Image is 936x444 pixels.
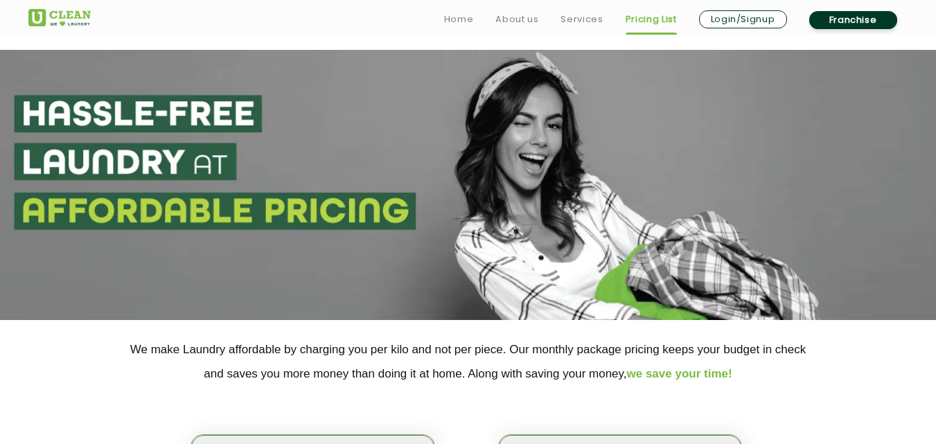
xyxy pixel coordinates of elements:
[444,11,474,28] a: Home
[809,11,897,29] a: Franchise
[28,337,908,386] p: We make Laundry affordable by charging you per kilo and not per piece. Our monthly package pricin...
[28,9,91,26] img: UClean Laundry and Dry Cleaning
[627,367,732,380] span: we save your time!
[560,11,603,28] a: Services
[699,10,787,28] a: Login/Signup
[495,11,538,28] a: About us
[626,11,677,28] a: Pricing List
